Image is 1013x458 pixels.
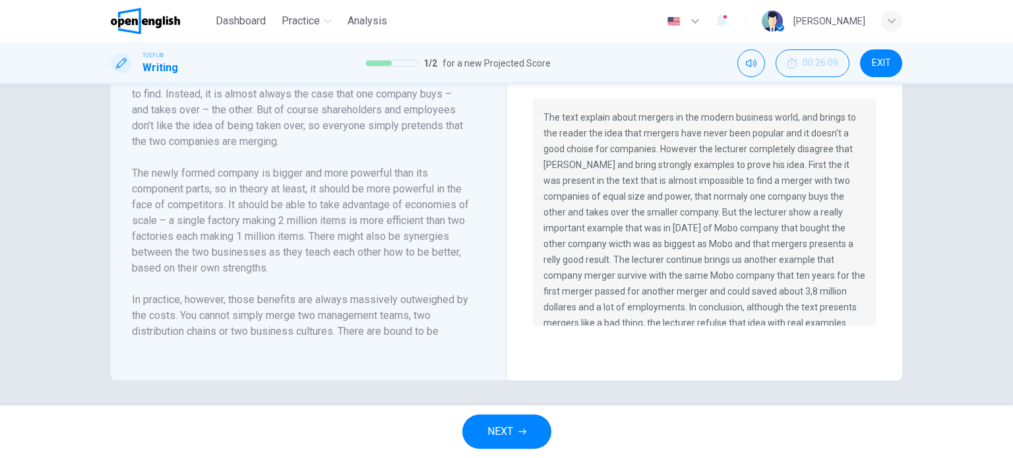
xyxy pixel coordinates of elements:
[111,8,180,34] img: OpenEnglish logo
[348,13,387,29] span: Analysis
[423,55,437,71] span: 1 / 2
[111,8,210,34] a: OpenEnglish logo
[665,16,682,26] img: en
[793,13,865,29] div: [PERSON_NAME]
[462,415,551,449] button: NEXT
[776,49,849,77] button: 00:26:09
[132,39,469,150] h6: First of all, it’s important that the word ‘merger’ is a euphemism. Examples of true mergers, whe...
[860,49,902,77] button: EXIT
[210,9,271,33] button: Dashboard
[872,58,891,69] span: EXIT
[776,49,849,77] div: Hide
[216,13,266,29] span: Dashboard
[132,165,469,276] h6: The newly formed company is bigger and more powerful than its component parts, so in theory at le...
[142,60,178,76] h1: Writing
[762,11,783,32] img: Profile picture
[132,292,469,403] h6: In practice, however, those benefits are always massively outweighed by the costs. You cannot sim...
[443,55,551,71] span: for a new Projected Score
[342,9,392,33] button: Analysis
[142,51,164,60] span: TOEFL®
[803,58,838,69] span: 00:26:09
[487,422,513,441] span: NEXT
[737,49,765,77] div: Mute
[282,13,320,29] span: Practice
[276,9,337,33] button: Practice
[543,109,865,331] p: The text explain about mergers in the modern business world, and brings to the reader the idea th...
